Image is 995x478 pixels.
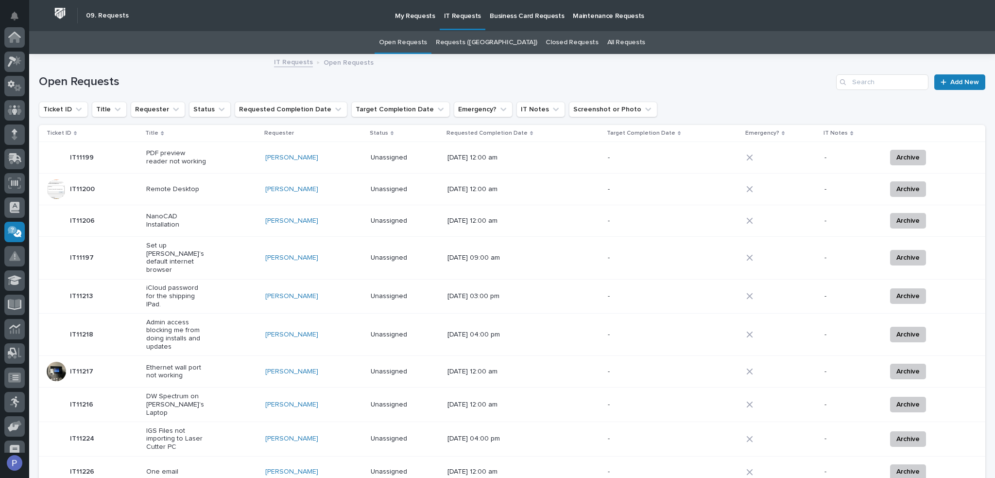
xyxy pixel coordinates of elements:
[824,185,878,194] p: -
[447,185,508,194] p: [DATE] 12:00 am
[890,250,926,266] button: Archive
[371,217,431,225] p: Unassigned
[890,181,926,197] button: Archive
[265,217,318,225] a: [PERSON_NAME]
[39,388,985,422] tr: IT11216IT11216 DW Spectrum on [PERSON_NAME]'s Laptop[PERSON_NAME] Unassigned[DATE] 12:00 am--Archive
[890,431,926,447] button: Archive
[896,466,920,478] span: Archive
[436,31,537,54] a: Requests ([GEOGRAPHIC_DATA])
[370,128,388,139] p: Status
[896,366,920,377] span: Archive
[890,213,926,229] button: Archive
[39,356,985,388] tr: IT11217IT11217 Ethernet wall port not working[PERSON_NAME] Unassigned[DATE] 12:00 am--Archive
[146,149,207,166] p: PDF preview reader not working
[324,56,374,67] p: Open Requests
[39,422,985,457] tr: IT11224IT11224 IGS Files not importing to Laser Cutter PC[PERSON_NAME] Unassigned[DATE] 04:00 pm-...
[371,368,431,376] p: Unassigned
[454,102,513,117] button: Emergency?
[608,368,669,376] p: -
[12,12,25,27] div: Notifications
[70,329,95,339] p: IT11218
[265,185,318,194] a: [PERSON_NAME]
[70,252,96,262] p: IT11197
[607,31,645,54] a: All Requests
[379,31,427,54] a: Open Requests
[146,468,207,476] p: One email
[86,12,129,20] h2: 09. Requests
[371,154,431,162] p: Unassigned
[896,252,920,264] span: Archive
[265,435,318,443] a: [PERSON_NAME]
[146,212,207,229] p: NanoCAD Installation
[146,284,207,308] p: iCloud password for the shipping IPad.
[70,433,96,443] p: IT11224
[447,368,508,376] p: [DATE] 12:00 am
[265,368,318,376] a: [PERSON_NAME]
[39,102,88,117] button: Ticket ID
[824,292,878,301] p: -
[608,468,669,476] p: -
[39,205,985,237] tr: IT11206IT11206 NanoCAD Installation[PERSON_NAME] Unassigned[DATE] 12:00 am--Archive
[745,128,779,139] p: Emergency?
[264,128,294,139] p: Requester
[950,79,979,86] span: Add New
[265,468,318,476] a: [PERSON_NAME]
[447,468,508,476] p: [DATE] 12:00 am
[371,331,431,339] p: Unassigned
[265,254,318,262] a: [PERSON_NAME]
[265,292,318,301] a: [PERSON_NAME]
[896,152,920,163] span: Archive
[516,102,565,117] button: IT Notes
[39,314,985,356] tr: IT11218IT11218 Admin access blocking me from doing installs and updates[PERSON_NAME] Unassigned[D...
[146,242,207,274] p: Set up [PERSON_NAME]'s default internet browser
[896,329,920,340] span: Archive
[546,31,598,54] a: Closed Requests
[146,364,207,380] p: Ethernet wall port not working
[371,401,431,409] p: Unassigned
[890,150,926,165] button: Archive
[608,217,669,225] p: -
[70,183,97,194] p: IT11200
[608,185,669,194] p: -
[265,331,318,339] a: [PERSON_NAME]
[608,154,669,162] p: -
[274,56,313,67] a: IT Requests
[4,6,25,26] button: Notifications
[608,292,669,301] p: -
[92,102,127,117] button: Title
[70,290,95,301] p: IT11213
[608,401,669,409] p: -
[890,288,926,304] button: Archive
[70,152,96,162] p: IT11199
[896,183,920,195] span: Archive
[131,102,185,117] button: Requester
[608,254,669,262] p: -
[39,237,985,279] tr: IT11197IT11197 Set up [PERSON_NAME]'s default internet browser[PERSON_NAME] Unassigned[DATE] 09:0...
[47,128,71,139] p: Ticket ID
[51,4,69,22] img: Workspace Logo
[824,401,878,409] p: -
[447,331,508,339] p: [DATE] 04:00 pm
[39,174,985,205] tr: IT11200IT11200 Remote Desktop[PERSON_NAME] Unassigned[DATE] 12:00 am--Archive
[146,185,207,194] p: Remote Desktop
[447,254,508,262] p: [DATE] 09:00 am
[371,468,431,476] p: Unassigned
[608,331,669,339] p: -
[189,102,231,117] button: Status
[836,74,928,90] div: Search
[70,466,96,476] p: IT11226
[896,433,920,445] span: Archive
[824,154,878,162] p: -
[934,74,985,90] a: Add New
[371,435,431,443] p: Unassigned
[896,290,920,302] span: Archive
[607,128,675,139] p: Target Completion Date
[39,75,832,89] h1: Open Requests
[145,128,158,139] p: Title
[823,128,848,139] p: IT Notes
[447,292,508,301] p: [DATE] 03:00 pm
[351,102,450,117] button: Target Completion Date
[70,366,95,376] p: IT11217
[265,154,318,162] a: [PERSON_NAME]
[824,435,878,443] p: -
